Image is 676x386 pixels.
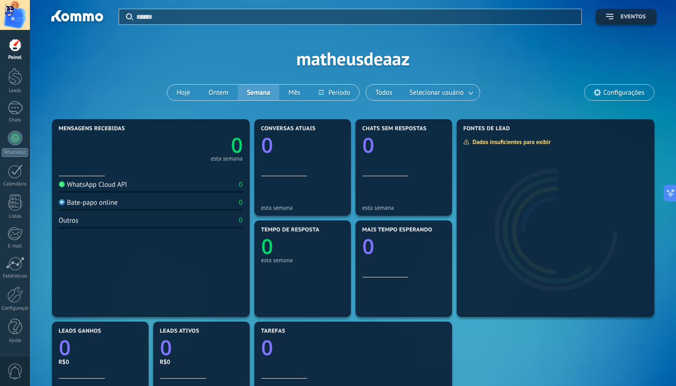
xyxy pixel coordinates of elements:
[261,334,445,362] a: 0
[261,204,344,211] div: esta semana
[2,338,29,344] div: Ajuda
[2,273,29,279] div: Estatísticas
[238,85,280,100] button: Semana
[261,131,273,159] text: 0
[239,198,242,207] div: 0
[362,227,433,233] span: Mais tempo esperando
[2,213,29,219] div: Listas
[167,85,200,100] button: Hoje
[59,181,65,187] img: WhatsApp Cloud API
[59,199,65,205] img: Bate-papo online
[362,126,427,132] span: Chats sem respostas
[2,148,28,157] div: WhatsApp
[261,227,320,233] span: Tempo de resposta
[239,216,242,225] div: 0
[279,85,309,100] button: Mês
[261,257,344,264] div: esta semana
[603,89,644,97] span: Configurações
[59,126,125,132] span: Mensagens recebidas
[160,358,243,366] div: R$0
[261,334,273,362] text: 0
[2,305,29,311] div: Configurações
[2,181,29,187] div: Calendário
[2,243,29,249] div: E-mail
[309,85,359,100] button: Período
[362,204,445,211] div: esta semana
[59,328,102,334] span: Leads ganhos
[59,198,118,207] div: Bate-papo online
[407,86,465,99] span: Selecionar usuário
[463,138,557,146] div: Dados insuficientes para exibir
[464,126,510,132] span: Fontes de lead
[151,131,243,159] a: 0
[59,180,127,189] div: WhatsApp Cloud API
[239,180,242,189] div: 0
[211,156,242,161] div: esta semana
[401,85,480,100] button: Selecionar usuário
[596,9,656,25] button: Eventos
[620,14,646,20] span: Eventos
[160,334,243,362] a: 0
[59,334,71,362] text: 0
[160,328,200,334] span: Leads ativos
[2,55,29,61] div: Painel
[261,232,273,260] text: 0
[199,85,237,100] button: Ontem
[362,232,374,260] text: 0
[362,131,374,159] text: 0
[59,358,142,366] div: R$0
[261,126,316,132] span: Conversas atuais
[59,334,142,362] a: 0
[2,117,29,123] div: Chats
[160,334,172,362] text: 0
[366,85,401,100] button: Todos
[2,88,29,94] div: Leads
[231,131,243,159] text: 0
[59,216,79,225] div: Outros
[261,328,286,334] span: Tarefas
